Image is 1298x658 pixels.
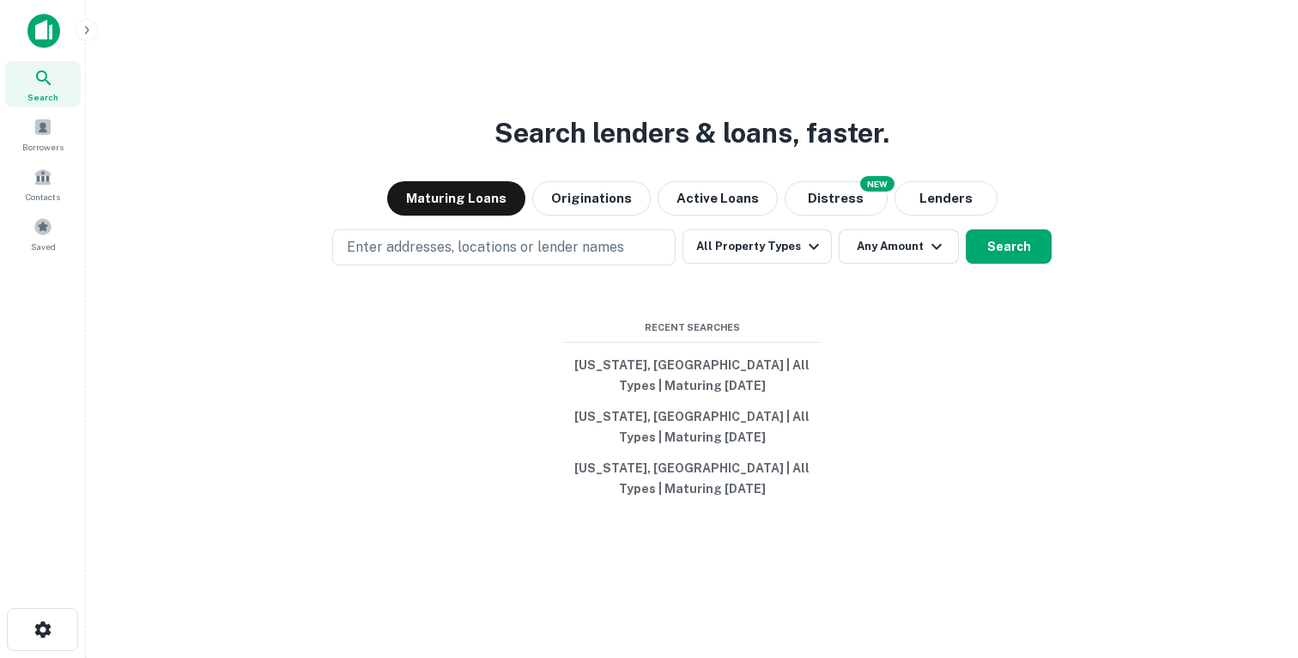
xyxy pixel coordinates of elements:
[22,140,64,154] span: Borrowers
[347,237,624,258] p: Enter addresses, locations or lender names
[1212,521,1298,603] iframe: Chat Widget
[26,190,60,204] span: Contacts
[494,113,889,154] h3: Search lenders & loans, faster.
[682,229,832,264] button: All Property Types
[5,161,81,207] a: Contacts
[860,176,895,192] div: NEW
[839,229,959,264] button: Any Amount
[966,229,1052,264] button: Search
[27,14,60,48] img: capitalize-icon.png
[31,240,56,253] span: Saved
[563,453,821,504] button: [US_STATE], [GEOGRAPHIC_DATA] | All Types | Maturing [DATE]
[658,181,778,216] button: Active Loans
[27,90,58,104] span: Search
[5,210,81,257] a: Saved
[332,229,676,265] button: Enter addresses, locations or lender names
[563,401,821,453] button: [US_STATE], [GEOGRAPHIC_DATA] | All Types | Maturing [DATE]
[563,320,821,335] span: Recent Searches
[785,181,888,216] button: Search distressed loans with lien and other non-mortgage details.
[532,181,651,216] button: Originations
[563,350,821,401] button: [US_STATE], [GEOGRAPHIC_DATA] | All Types | Maturing [DATE]
[5,111,81,157] a: Borrowers
[5,61,81,107] a: Search
[387,181,525,216] button: Maturing Loans
[895,181,998,216] button: Lenders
